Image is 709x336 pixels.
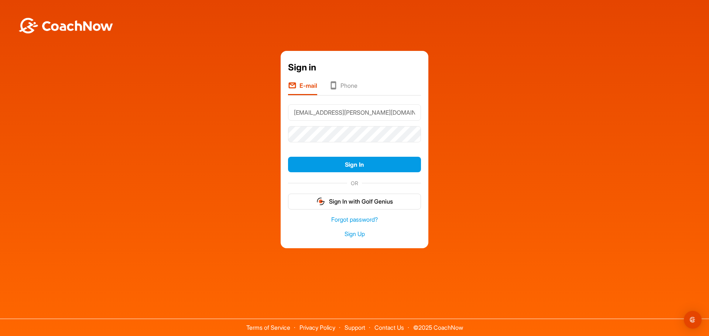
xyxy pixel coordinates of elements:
[288,215,421,224] a: Forgot password?
[288,157,421,173] button: Sign In
[18,18,114,34] img: BwLJSsUCoWCh5upNqxVrqldRgqLPVwmV24tXu5FoVAoFEpwwqQ3VIfuoInZCoVCoTD4vwADAC3ZFMkVEQFDAAAAAElFTkSuQmCC
[345,324,365,331] a: Support
[374,324,404,331] a: Contact Us
[347,179,362,187] span: OR
[329,81,357,95] li: Phone
[288,194,421,209] button: Sign In with Golf Genius
[299,324,335,331] a: Privacy Policy
[246,324,290,331] a: Terms of Service
[410,319,467,330] span: © 2025 CoachNow
[288,61,421,74] div: Sign in
[684,311,702,329] div: Open Intercom Messenger
[288,104,421,121] input: E-mail
[288,81,317,95] li: E-mail
[288,230,421,238] a: Sign Up
[316,197,325,206] img: gg_logo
